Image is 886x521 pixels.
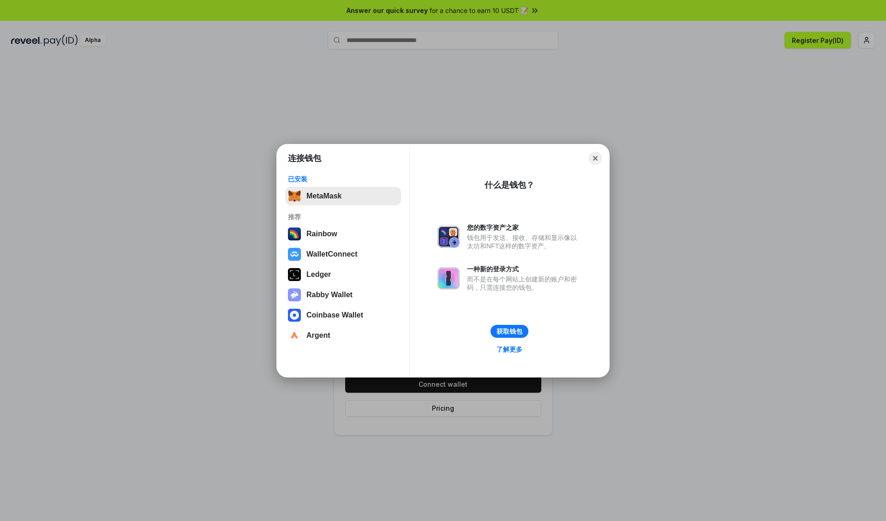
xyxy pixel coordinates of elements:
[491,325,528,338] button: 获取钱包
[437,267,460,289] img: svg+xml,%3Csvg%20xmlns%3D%22http%3A%2F%2Fwww.w3.org%2F2000%2Fsvg%22%20fill%3D%22none%22%20viewBox...
[306,230,337,238] div: Rainbow
[491,343,528,355] a: 了解更多
[288,329,301,342] img: svg+xml,%3Csvg%20width%3D%2228%22%20height%3D%2228%22%20viewBox%3D%220%200%2028%2028%22%20fill%3D...
[467,275,581,292] div: 而不是在每个网站上创建新的账户和密码，只需连接您的钱包。
[288,190,301,203] img: svg+xml,%3Csvg%20fill%3D%22none%22%20height%3D%2233%22%20viewBox%3D%220%200%2035%2033%22%20width%...
[288,213,398,221] div: 推荐
[288,288,301,301] img: svg+xml,%3Csvg%20xmlns%3D%22http%3A%2F%2Fwww.w3.org%2F2000%2Fsvg%22%20fill%3D%22none%22%20viewBox...
[285,225,401,243] button: Rainbow
[288,153,321,164] h1: 连接钱包
[285,286,401,304] button: Rabby Wallet
[485,180,534,191] div: 什么是钱包？
[467,223,581,232] div: 您的数字资产之家
[285,326,401,345] button: Argent
[288,175,398,183] div: 已安装
[288,309,301,322] img: svg+xml,%3Csvg%20width%3D%2228%22%20height%3D%2228%22%20viewBox%3D%220%200%2028%2028%22%20fill%3D...
[285,245,401,263] button: WalletConnect
[306,331,330,340] div: Argent
[288,248,301,261] img: svg+xml,%3Csvg%20width%3D%2228%22%20height%3D%2228%22%20viewBox%3D%220%200%2028%2028%22%20fill%3D...
[497,345,522,353] div: 了解更多
[467,265,581,273] div: 一种新的登录方式
[589,152,602,165] button: Close
[288,268,301,281] img: svg+xml,%3Csvg%20xmlns%3D%22http%3A%2F%2Fwww.w3.org%2F2000%2Fsvg%22%20width%3D%2228%22%20height%3...
[288,228,301,240] img: svg+xml,%3Csvg%20width%3D%22120%22%20height%3D%22120%22%20viewBox%3D%220%200%20120%20120%22%20fil...
[467,234,581,250] div: 钱包用于发送、接收、存储和显示像以太坊和NFT这样的数字资产。
[306,192,341,200] div: MetaMask
[306,311,363,319] div: Coinbase Wallet
[285,306,401,324] button: Coinbase Wallet
[306,270,331,279] div: Ledger
[497,327,522,335] div: 获取钱包
[306,291,353,299] div: Rabby Wallet
[285,265,401,284] button: Ledger
[437,226,460,248] img: svg+xml,%3Csvg%20xmlns%3D%22http%3A%2F%2Fwww.w3.org%2F2000%2Fsvg%22%20fill%3D%22none%22%20viewBox...
[285,187,401,205] button: MetaMask
[306,250,358,258] div: WalletConnect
